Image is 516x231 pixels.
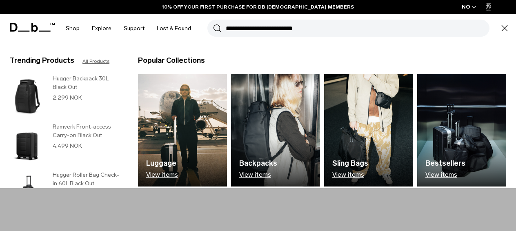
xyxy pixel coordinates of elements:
a: Db Backpacks View items [231,74,320,187]
img: Db [417,74,506,187]
span: 2.299 NOK [53,94,82,101]
p: View items [425,171,465,178]
img: Db [138,74,227,187]
a: Lost & Found [157,14,191,43]
h3: Hugger Backpack 30L Black Out [53,74,122,91]
img: Db [231,74,320,187]
h3: Luggage [146,158,178,169]
a: All Products [82,58,109,65]
a: Shop [66,14,80,43]
img: Hugger Backpack 30L Black Out [10,74,44,118]
a: Explore [92,14,111,43]
a: Db Sling Bags View items [324,74,413,187]
a: Ramverk Front-access Carry-on Black Out Ramverk Front-access Carry-on Black Out 4.499 NOK [10,122,122,167]
a: Db Bestsellers View items [417,74,506,187]
a: Hugger Roller Bag Check-in 60L Black Out Hugger Roller Bag Check-in 60L Black Out 3.199 NOK [10,171,122,215]
nav: Main Navigation [60,14,197,43]
h3: Trending Products [10,55,74,66]
h3: Sling Bags [332,158,368,169]
h3: Popular Collections [138,55,205,66]
h3: Ramverk Front-access Carry-on Black Out [53,122,122,140]
a: Hugger Backpack 30L Black Out Hugger Backpack 30L Black Out 2.299 NOK [10,74,122,118]
img: Hugger Roller Bag Check-in 60L Black Out [10,171,44,215]
p: View items [332,171,368,178]
span: 4.499 NOK [53,142,82,149]
p: View items [146,171,178,178]
img: Ramverk Front-access Carry-on Black Out [10,122,44,167]
h3: Hugger Roller Bag Check-in 60L Black Out [53,171,122,188]
h3: Bestsellers [425,158,465,169]
a: 10% OFF YOUR FIRST PURCHASE FOR DB [DEMOGRAPHIC_DATA] MEMBERS [162,3,354,11]
a: Support [124,14,145,43]
img: Db [324,74,413,187]
h3: Backpacks [239,158,277,169]
a: Db Luggage View items [138,74,227,187]
p: View items [239,171,277,178]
